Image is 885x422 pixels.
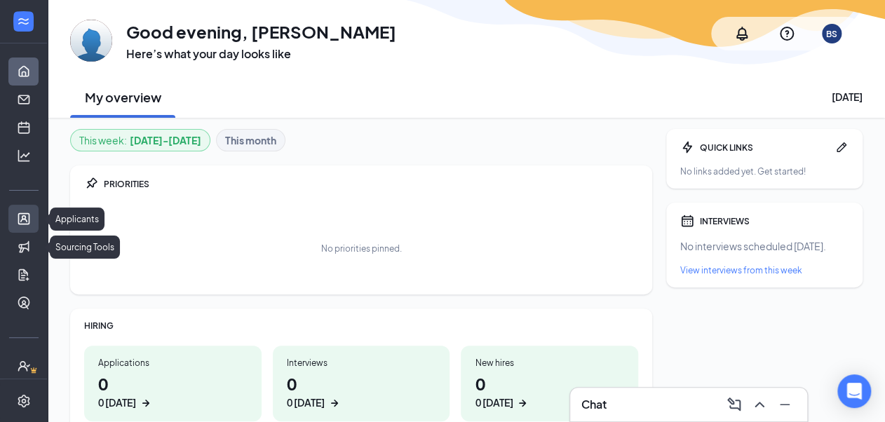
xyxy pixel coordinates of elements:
[84,320,638,332] div: HIRING
[17,394,31,408] svg: Settings
[126,20,396,43] h1: Good evening, [PERSON_NAME]
[287,372,436,410] h1: 0
[734,25,750,42] svg: Notifications
[79,132,201,148] div: This week :
[778,25,795,42] svg: QuestionInfo
[748,393,771,416] button: ChevronUp
[17,149,31,163] svg: Analysis
[475,372,624,410] h1: 0
[581,397,607,412] h3: Chat
[680,264,849,276] a: View interviews from this week
[776,396,793,413] svg: Minimize
[273,346,450,421] a: Interviews00 [DATE]ArrowRight
[723,393,745,416] button: ComposeMessage
[327,396,342,410] svg: ArrowRight
[461,346,638,421] a: New hires00 [DATE]ArrowRight
[680,165,849,177] div: No links added yet. Get started!
[98,395,136,410] div: 0 [DATE]
[751,396,768,413] svg: ChevronUp
[321,243,402,254] div: No priorities pinned.
[70,20,112,62] img: Brad Skar
[50,236,120,259] div: Sourcing Tools
[700,215,849,227] div: INTERVIEWS
[126,46,396,62] h3: Here’s what your day looks like
[225,132,276,148] b: This month
[287,357,436,369] div: Interviews
[84,177,98,191] svg: Pin
[130,132,201,148] b: [DATE] - [DATE]
[287,395,325,410] div: 0 [DATE]
[98,357,248,369] div: Applications
[773,393,796,416] button: Minimize
[16,14,30,28] svg: WorkstreamLogo
[680,140,694,154] svg: Bolt
[680,239,849,253] div: No interviews scheduled [DATE].
[726,396,743,413] svg: ComposeMessage
[475,357,624,369] div: New hires
[98,372,248,410] h1: 0
[700,142,829,154] div: QUICK LINKS
[515,396,529,410] svg: ArrowRight
[680,214,694,228] svg: Calendar
[84,346,262,421] a: Applications00 [DATE]ArrowRight
[832,90,863,104] div: [DATE]
[475,395,513,410] div: 0 [DATE]
[826,28,837,40] div: BS
[104,178,638,190] div: PRIORITIES
[835,140,849,154] svg: Pen
[85,88,161,106] h2: My overview
[50,207,104,231] div: Applicants
[837,374,871,408] div: Open Intercom Messenger
[139,396,153,410] svg: ArrowRight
